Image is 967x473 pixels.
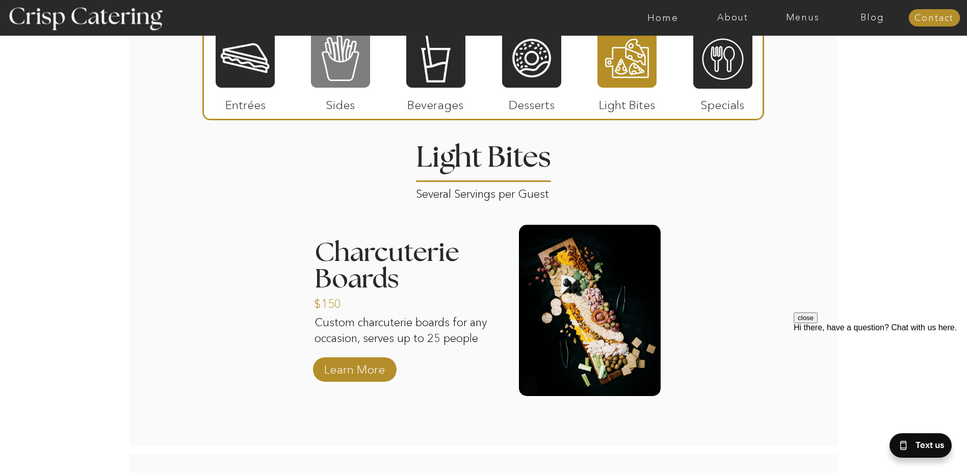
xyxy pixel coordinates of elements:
p: Entrées [212,88,279,117]
p: Custom charcuterie boards for any occasion, serves up to 25 people [315,315,489,359]
a: Learn More [321,352,388,382]
a: Home [628,13,698,23]
p: Desserts [498,88,566,117]
a: Menus [768,13,838,23]
iframe: podium webchat widget prompt [794,312,967,435]
iframe: podium webchat widget bubble [865,422,967,473]
p: Sides [306,88,374,117]
a: Blog [838,13,907,23]
h3: Charcuterie Boards [315,240,502,293]
p: Light Bites [593,88,661,117]
p: Several Servings per Guest [416,184,552,196]
p: Beverages [402,88,469,117]
a: Contact [908,13,960,23]
h2: Light Bites [412,143,555,180]
a: $150 [314,286,382,316]
p: Specials [689,88,756,117]
a: About [698,13,768,23]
